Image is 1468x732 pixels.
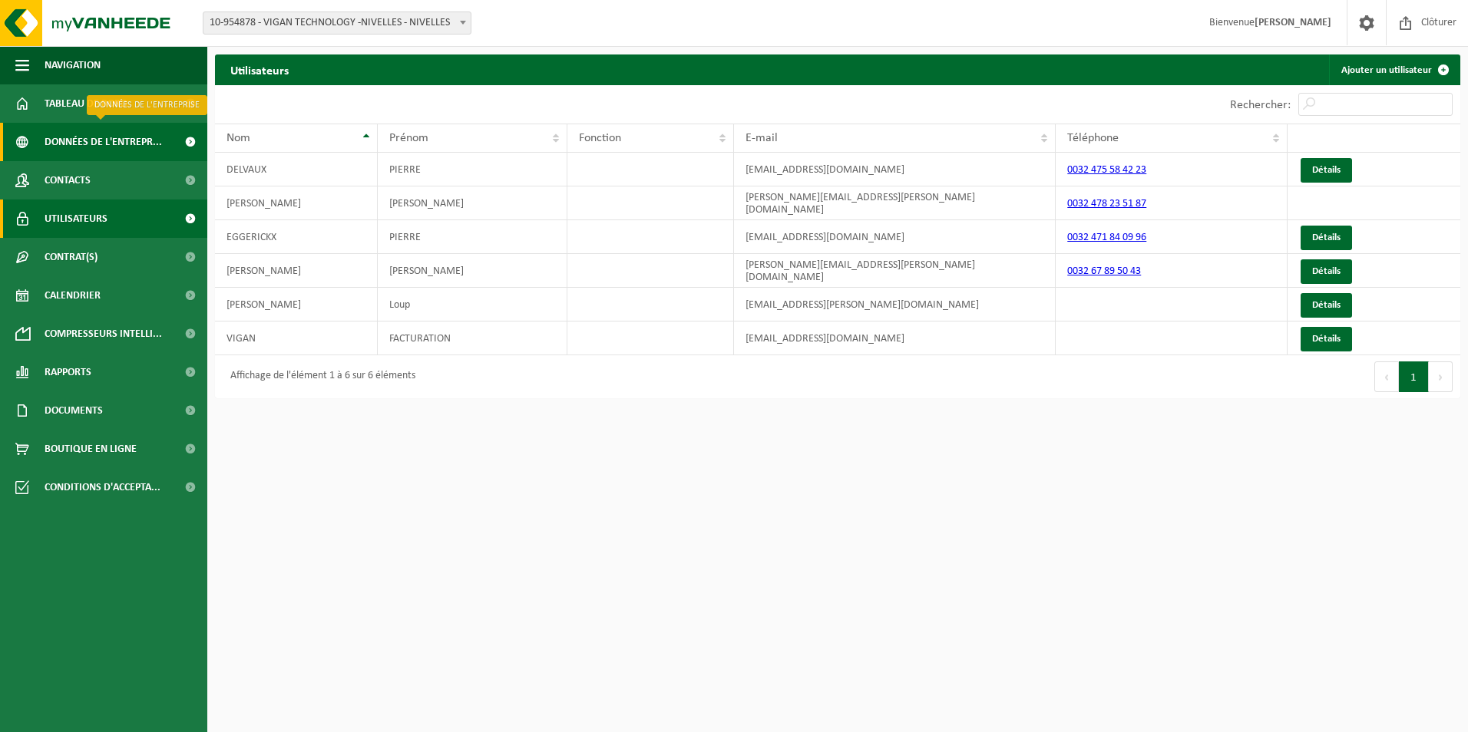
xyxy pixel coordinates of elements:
[226,132,250,144] span: Nom
[215,54,304,84] h2: Utilisateurs
[389,132,428,144] span: Prénom
[215,186,378,220] td: [PERSON_NAME]
[45,161,91,199] span: Contacts
[1301,327,1352,351] a: Détails
[203,12,471,34] span: 10-954878 - VIGAN TECHNOLOGY -NIVELLES - NIVELLES
[1399,361,1429,392] button: 1
[215,220,378,254] td: EGGERICKX
[378,321,567,355] td: FACTURATION
[1429,361,1453,392] button: Next
[45,199,107,238] span: Utilisateurs
[1230,99,1291,111] label: Rechercher:
[45,238,98,276] span: Contrat(s)
[1301,259,1352,284] a: Détails
[1329,54,1459,85] a: Ajouter un utilisateur
[1067,164,1146,176] a: 0032 475 58 42 23
[45,84,127,123] span: Tableau de bord
[215,288,378,321] td: [PERSON_NAME]
[215,153,378,186] td: DELVAUX
[579,132,621,144] span: Fonction
[45,391,103,430] span: Documents
[1301,158,1352,183] a: Détails
[45,468,160,506] span: Conditions d'accepta...
[45,276,101,315] span: Calendrier
[45,123,162,161] span: Données de l'entrepr...
[734,186,1056,220] td: [PERSON_NAME][EMAIL_ADDRESS][PERSON_NAME][DOMAIN_NAME]
[203,12,471,35] span: 10-954878 - VIGAN TECHNOLOGY -NIVELLES - NIVELLES
[1067,265,1141,277] a: 0032 67 89 50 43
[1301,293,1352,318] a: Détails
[734,254,1056,288] td: [PERSON_NAME][EMAIL_ADDRESS][PERSON_NAME][DOMAIN_NAME]
[1067,132,1119,144] span: Téléphone
[1255,17,1331,28] strong: [PERSON_NAME]
[378,254,567,288] td: [PERSON_NAME]
[734,153,1056,186] td: [EMAIL_ADDRESS][DOMAIN_NAME]
[1067,198,1146,209] a: 0032 478 23 51 87
[734,220,1056,254] td: [EMAIL_ADDRESS][DOMAIN_NAME]
[45,353,91,391] span: Rapports
[45,315,162,353] span: Compresseurs intelli...
[746,132,778,144] span: E-mail
[45,46,101,84] span: Navigation
[1067,232,1146,243] a: 0032 471 84 09 96
[1374,361,1399,392] button: Previous
[378,288,567,321] td: Loup
[734,288,1056,321] td: [EMAIL_ADDRESS][PERSON_NAME][DOMAIN_NAME]
[215,321,378,355] td: VIGAN
[378,220,567,254] td: PIERRE
[734,321,1056,355] td: [EMAIL_ADDRESS][DOMAIN_NAME]
[215,254,378,288] td: [PERSON_NAME]
[378,153,567,186] td: PIERRE
[1301,226,1352,250] a: Détails
[45,430,137,468] span: Boutique en ligne
[223,363,415,391] div: Affichage de l'élément 1 à 6 sur 6 éléments
[378,186,567,220] td: [PERSON_NAME]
